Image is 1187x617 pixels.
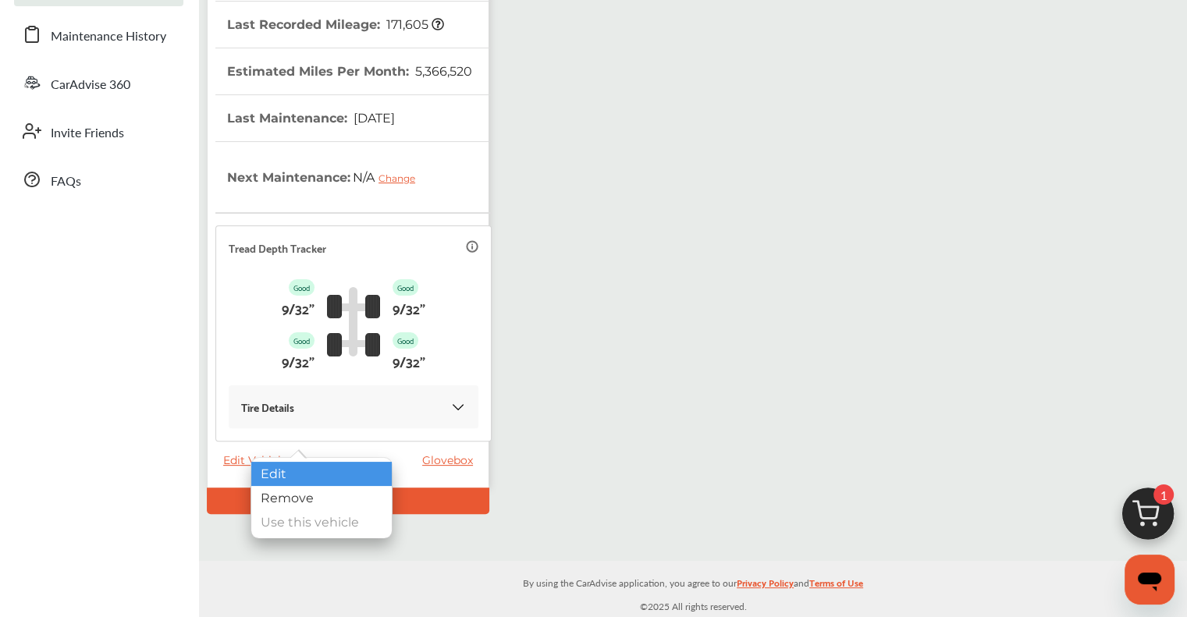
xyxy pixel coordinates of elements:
[737,574,794,598] a: Privacy Policy
[1111,480,1185,555] img: cart_icon.3d0951e8.svg
[227,142,427,212] th: Next Maintenance :
[251,462,392,486] div: Edit
[393,296,425,320] p: 9/32"
[282,296,315,320] p: 9/32"
[393,349,425,373] p: 9/32"
[1153,484,1174,505] span: 1
[14,159,183,200] a: FAQs
[51,172,81,192] span: FAQs
[51,123,124,144] span: Invite Friends
[384,17,444,32] span: 171,605
[809,574,863,598] a: Terms of Use
[393,279,418,296] p: Good
[282,349,315,373] p: 9/32"
[227,48,472,94] th: Estimated Miles Per Month :
[227,2,444,48] th: Last Recorded Mileage :
[351,111,395,126] span: [DATE]
[14,111,183,151] a: Invite Friends
[223,453,302,467] span: Edit Vehicle
[289,279,315,296] p: Good
[199,561,1187,617] div: © 2025 All rights reserved.
[14,14,183,55] a: Maintenance History
[1125,555,1175,605] iframe: Button to launch messaging window
[350,158,427,197] span: N/A
[251,510,392,534] div: Use this vehicle
[289,332,315,349] p: Good
[241,398,294,416] p: Tire Details
[51,75,130,95] span: CarAdvise 360
[199,574,1187,590] p: By using the CarAdvise application, you agree to our and
[422,453,481,467] a: Glovebox
[227,95,395,141] th: Last Maintenance :
[413,64,472,79] span: 5,366,520
[393,332,418,349] p: Good
[251,486,392,510] div: Remove
[450,399,466,415] img: KOKaJQAAAABJRU5ErkJggg==
[327,286,380,356] img: tire_track_logo.b900bcbc.svg
[51,27,166,47] span: Maintenance History
[14,62,183,103] a: CarAdvise 360
[378,172,423,184] div: Change
[229,239,326,257] p: Tread Depth Tracker
[207,488,489,514] div: Default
